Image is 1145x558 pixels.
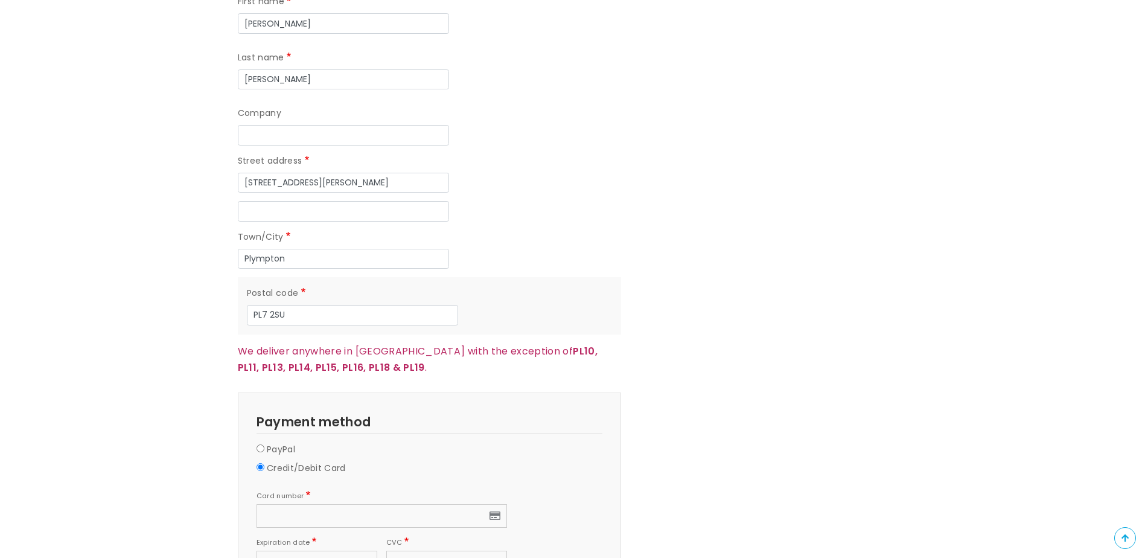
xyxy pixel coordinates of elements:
[257,413,371,431] span: Payment method
[263,511,500,521] iframe: Secure card number input frame
[257,537,319,548] label: Expiration date
[238,154,311,168] label: Street address
[247,286,308,301] label: Postal code
[238,230,293,245] label: Town/City
[267,443,295,457] label: PayPal
[238,343,621,376] p: We deliver anywhere in [GEOGRAPHIC_DATA] with the exception of .
[238,344,598,374] strong: PL10, PL11, PL13, PL14, PL15, PL16, PL18 & PL19
[386,537,411,548] label: CVC
[238,51,294,65] label: Last name
[267,461,346,476] label: Credit/Debit Card
[257,490,313,502] label: Card number
[238,106,281,121] label: Company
